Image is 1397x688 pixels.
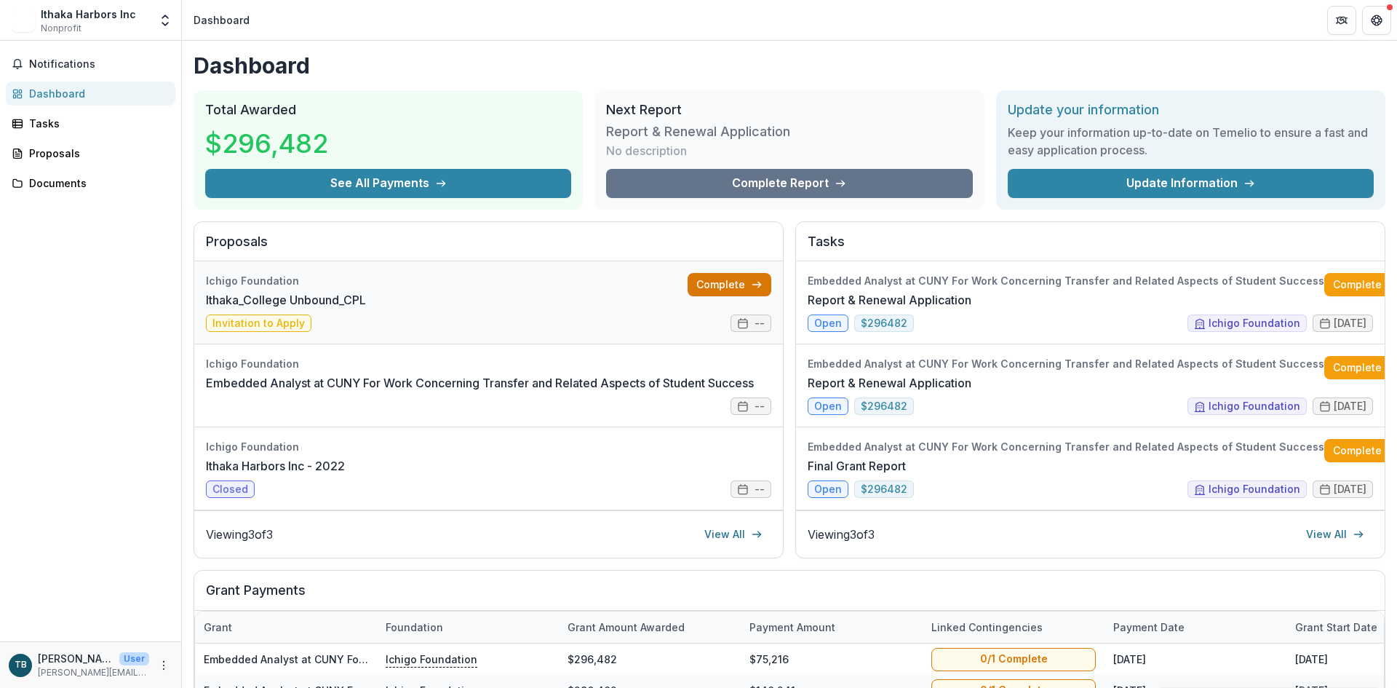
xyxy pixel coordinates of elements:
div: Grant start date [1286,620,1386,635]
div: Tasks [29,116,164,131]
button: Partners [1327,6,1356,35]
button: Notifications [6,52,175,76]
div: Grant [195,612,377,643]
a: Complete [688,273,771,296]
div: Foundation [377,612,559,643]
div: Dashboard [194,12,250,28]
p: [PERSON_NAME][EMAIL_ADDRESS][DOMAIN_NAME] [38,666,149,679]
p: User [119,652,149,665]
div: Grant amount awarded [559,612,741,643]
a: Complete Report [606,169,972,198]
p: [PERSON_NAME] [38,651,114,666]
button: Open entity switcher [155,6,175,35]
div: Foundation [377,620,452,635]
p: Viewing 3 of 3 [206,526,273,543]
div: Payment Amount [741,612,923,643]
div: $75,216 [741,644,923,675]
img: Ithaka Harbors Inc [12,9,35,32]
a: Documents [6,171,175,195]
a: Proposals [6,141,175,165]
span: Notifications [29,58,170,71]
div: Grant [195,620,241,635]
p: No description [606,142,687,159]
div: Payment date [1105,612,1286,643]
button: 0/1 Complete [931,647,1096,671]
a: Embedded Analyst at CUNY For Work Concerning Transfer and Related Aspects of Student Success [206,374,754,392]
h3: $296,482 [205,124,328,163]
div: Payment Amount [741,620,844,635]
a: Update Information [1008,169,1374,198]
div: Ithaka Harbors Inc [41,7,136,22]
div: Payment date [1105,620,1193,635]
a: Tasks [6,111,175,135]
div: Linked Contingencies [923,612,1105,643]
a: View All [1297,523,1373,546]
h2: Proposals [206,234,771,261]
div: $296,482 [559,644,741,675]
h1: Dashboard [194,52,1385,79]
div: Linked Contingencies [923,620,1051,635]
h2: Tasks [808,234,1373,261]
h3: Keep your information up-to-date on Temelio to ensure a fast and easy application process. [1008,124,1374,159]
a: Ithaka_College Unbound_CPL [206,291,366,309]
nav: breadcrumb [188,9,255,31]
a: Ithaka Harbors Inc - 2022 [206,457,345,475]
h3: Report & Renewal Application [606,124,790,140]
h2: Next Report [606,102,972,118]
span: Nonprofit [41,22,81,35]
a: View All [696,523,771,546]
div: [DATE] [1105,644,1286,675]
h2: Update your information [1008,102,1374,118]
div: Proposals [29,146,164,161]
button: Get Help [1362,6,1391,35]
a: Dashboard [6,82,175,106]
div: Documents [29,175,164,191]
div: Grant amount awarded [559,620,693,635]
div: Tommaso Bardelli [15,660,27,670]
a: Final Grant Report [808,457,906,475]
button: See All Payments [205,169,571,198]
h2: Total Awarded [205,102,571,118]
p: Viewing 3 of 3 [808,526,875,543]
a: Embedded Analyst at CUNY For Work Concerning Transfer and Related Aspects of Student Success [204,653,710,665]
a: Report & Renewal Application [808,291,971,309]
button: More [155,657,172,674]
div: Dashboard [29,86,164,101]
h2: Grant Payments [206,582,1373,610]
a: Report & Renewal Application [808,374,971,392]
p: Ichigo Foundation [386,651,477,667]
